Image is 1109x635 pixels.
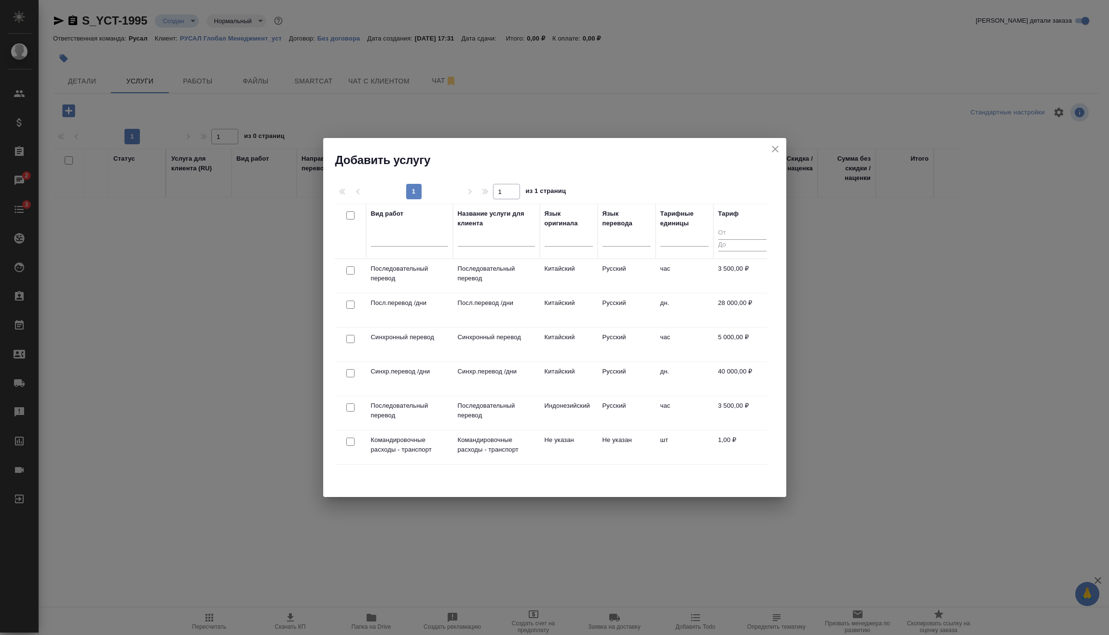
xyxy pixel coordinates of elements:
td: 40 000,00 ₽ [713,362,771,396]
td: дн. [656,293,713,327]
td: Не указан [598,430,656,464]
td: Не указан [540,430,598,464]
td: Русский [598,396,656,430]
p: Посл.перевод /дни [458,298,535,308]
div: Язык перевода [602,209,651,228]
td: шт [656,430,713,464]
td: час [656,328,713,361]
div: Тариф [718,209,739,219]
td: Русский [598,259,656,293]
td: 3 500,00 ₽ [713,259,771,293]
td: 5 000,00 ₽ [713,328,771,361]
div: Тарифные единицы [660,209,709,228]
td: час [656,396,713,430]
p: Командировочные расходы - транспорт [371,435,448,455]
input: До [718,239,767,251]
td: 3 500,00 ₽ [713,396,771,430]
p: Последовательный перевод [458,264,535,283]
td: Индонезийский [540,396,598,430]
p: Последовательный перевод [458,401,535,420]
td: 28 000,00 ₽ [713,293,771,327]
td: 1,00 ₽ [713,430,771,464]
span: из 1 страниц [526,185,566,199]
td: Китайский [540,259,598,293]
td: Китайский [540,362,598,396]
p: Синхронный перевод [458,332,535,342]
td: час [656,259,713,293]
p: Синхр.перевод /дни [458,367,535,376]
p: Синхронный перевод [371,332,448,342]
div: Вид работ [371,209,404,219]
button: close [768,142,782,156]
td: Русский [598,362,656,396]
td: Русский [598,328,656,361]
p: Командировочные расходы - транспорт [458,435,535,455]
h2: Добавить услугу [335,152,786,168]
td: Китайский [540,293,598,327]
td: дн. [656,362,713,396]
div: Название услуги для клиента [458,209,535,228]
td: Китайский [540,328,598,361]
div: Язык оригинала [545,209,593,228]
p: Последовательный перевод [371,264,448,283]
td: Русский [598,293,656,327]
p: Последовательный перевод [371,401,448,420]
input: От [718,227,767,239]
p: Посл.перевод /дни [371,298,448,308]
p: Синхр.перевод /дни [371,367,448,376]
